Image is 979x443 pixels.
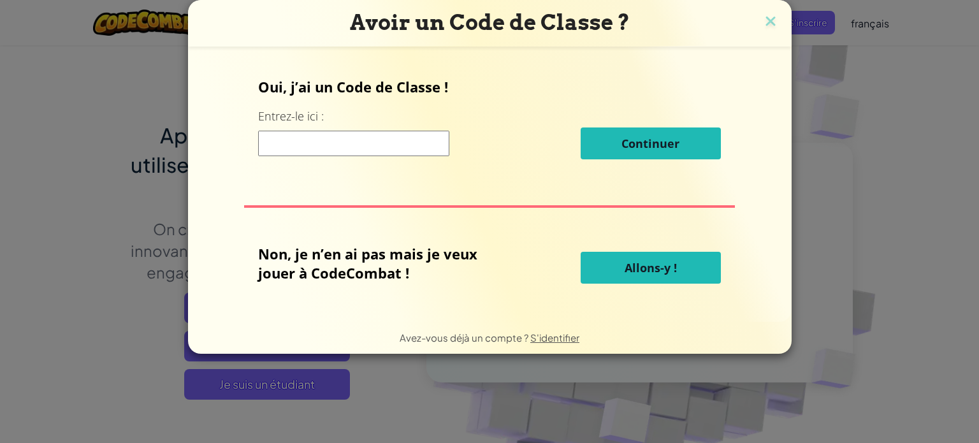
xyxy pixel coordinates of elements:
[350,10,630,35] span: Avoir un Code de Classe ?
[530,331,579,344] a: S'identifier
[762,13,779,32] img: close icon
[581,252,721,284] button: Allons-y !
[621,136,679,151] span: Continuer
[400,331,530,344] span: Avez-vous déjà un compte ?
[258,77,721,96] p: Oui, j’ai un Code de Classe !
[258,108,324,124] label: Entrez-le ici :
[258,244,517,282] p: Non, je n’en ai pas mais je veux jouer à CodeCombat !
[581,127,721,159] button: Continuer
[625,260,677,275] span: Allons-y !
